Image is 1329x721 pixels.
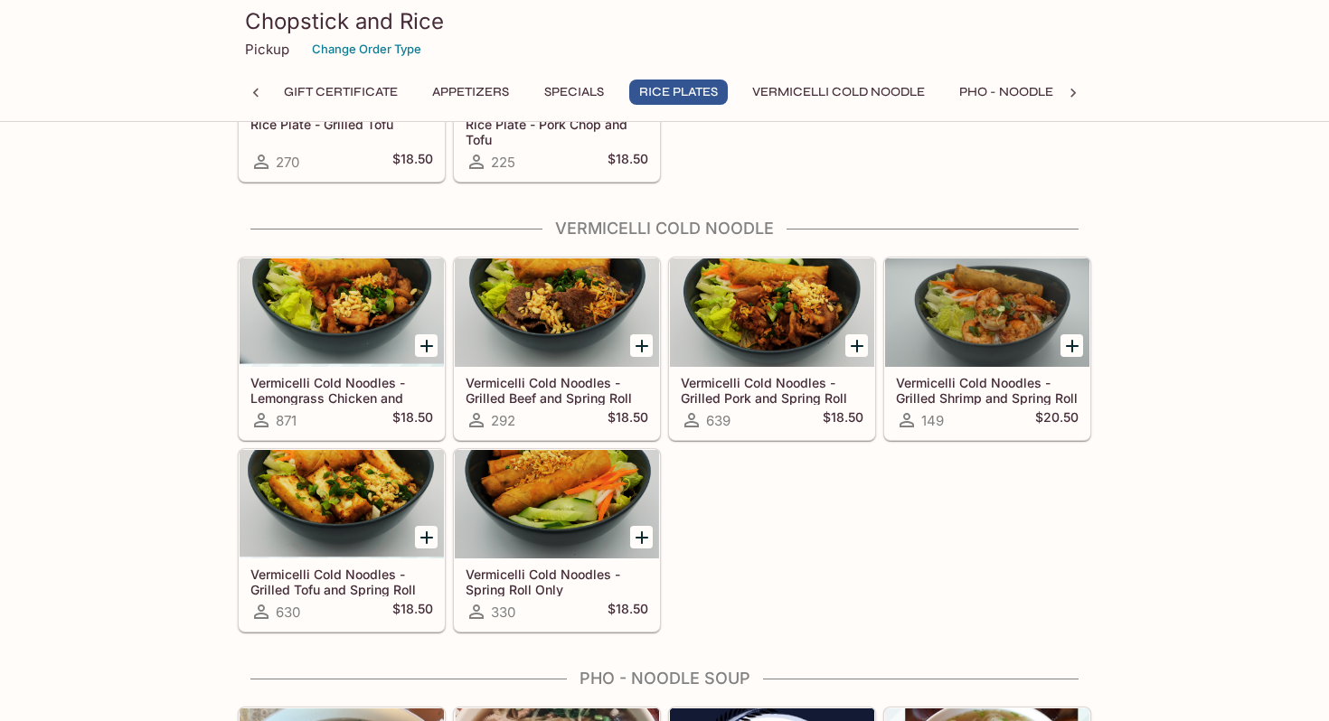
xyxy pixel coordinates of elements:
button: Vermicelli Cold Noodle [742,80,935,105]
span: 630 [276,604,300,621]
h3: Chopstick and Rice [245,7,1084,35]
button: Add Vermicelli Cold Noodles - Lemongrass Chicken and Spring Roll [415,334,438,357]
h5: Vermicelli Cold Noodles - Grilled Pork and Spring Roll [681,375,863,405]
button: Change Order Type [304,35,429,63]
span: 292 [491,412,515,429]
button: Specials [533,80,615,105]
h5: Rice Plate - Grilled Tofu [250,117,433,132]
h5: $18.50 [392,601,433,623]
a: Vermicelli Cold Noodles - Spring Roll Only330$18.50 [454,449,660,632]
button: Add Vermicelli Cold Noodles - Grilled Beef and Spring Roll [630,334,653,357]
button: Add Vermicelli Cold Noodles - Grilled Pork and Spring Roll [845,334,868,357]
h5: $18.50 [608,601,648,623]
a: Vermicelli Cold Noodles - Grilled Beef and Spring Roll292$18.50 [454,257,660,440]
a: Vermicelli Cold Noodles - Grilled Tofu and Spring Roll630$18.50 [239,449,445,632]
h5: Vermicelli Cold Noodles - Spring Roll Only [466,566,648,596]
h5: Vermicelli Cold Noodles - Grilled Tofu and Spring Roll [250,566,433,596]
span: 639 [706,412,730,429]
h5: Vermicelli Cold Noodles - Grilled Shrimp and Spring Roll [896,375,1079,405]
h5: $18.50 [608,151,648,173]
h5: $18.50 [392,409,433,431]
h5: $20.50 [1035,409,1079,431]
h5: Vermicelli Cold Noodles - Lemongrass Chicken and Spring Roll [250,375,433,405]
div: Vermicelli Cold Noodles - Grilled Tofu and Spring Roll [240,450,444,558]
div: Vermicelli Cold Noodles - Spring Roll Only [455,450,659,558]
span: 330 [491,604,515,621]
div: Vermicelli Cold Noodles - Grilled Pork and Spring Roll [670,258,874,367]
p: Pickup [245,41,289,58]
h5: $18.50 [392,151,433,173]
span: 225 [491,154,515,171]
button: Appetizers [422,80,519,105]
span: 149 [921,412,944,429]
button: Pho - Noodle Soup [949,80,1101,105]
div: Vermicelli Cold Noodles - Grilled Shrimp and Spring Roll [885,258,1089,367]
button: Add Vermicelli Cold Noodles - Spring Roll Only [630,526,653,548]
a: Vermicelli Cold Noodles - Grilled Pork and Spring Roll639$18.50 [669,257,875,440]
h5: $18.50 [608,409,648,431]
button: Rice Plates [629,80,728,105]
a: Vermicelli Cold Noodles - Grilled Shrimp and Spring Roll149$20.50 [884,257,1090,440]
h4: Pho - Noodle Soup [238,669,1091,688]
button: Add Vermicelli Cold Noodles - Grilled Tofu and Spring Roll [415,526,438,548]
div: Vermicelli Cold Noodles - Lemongrass Chicken and Spring Roll [240,258,444,367]
a: Vermicelli Cold Noodles - Lemongrass Chicken and Spring Roll871$18.50 [239,257,445,440]
span: 270 [276,154,299,171]
button: Add Vermicelli Cold Noodles - Grilled Shrimp and Spring Roll [1060,334,1083,357]
div: Vermicelli Cold Noodles - Grilled Beef and Spring Roll [455,258,659,367]
button: Gift Certificate [274,80,408,105]
h5: Rice Plate - Pork Chop and Tofu [466,117,648,146]
span: 871 [276,412,297,429]
h5: $18.50 [823,409,863,431]
h4: Vermicelli Cold Noodle [238,219,1091,239]
h5: Vermicelli Cold Noodles - Grilled Beef and Spring Roll [466,375,648,405]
